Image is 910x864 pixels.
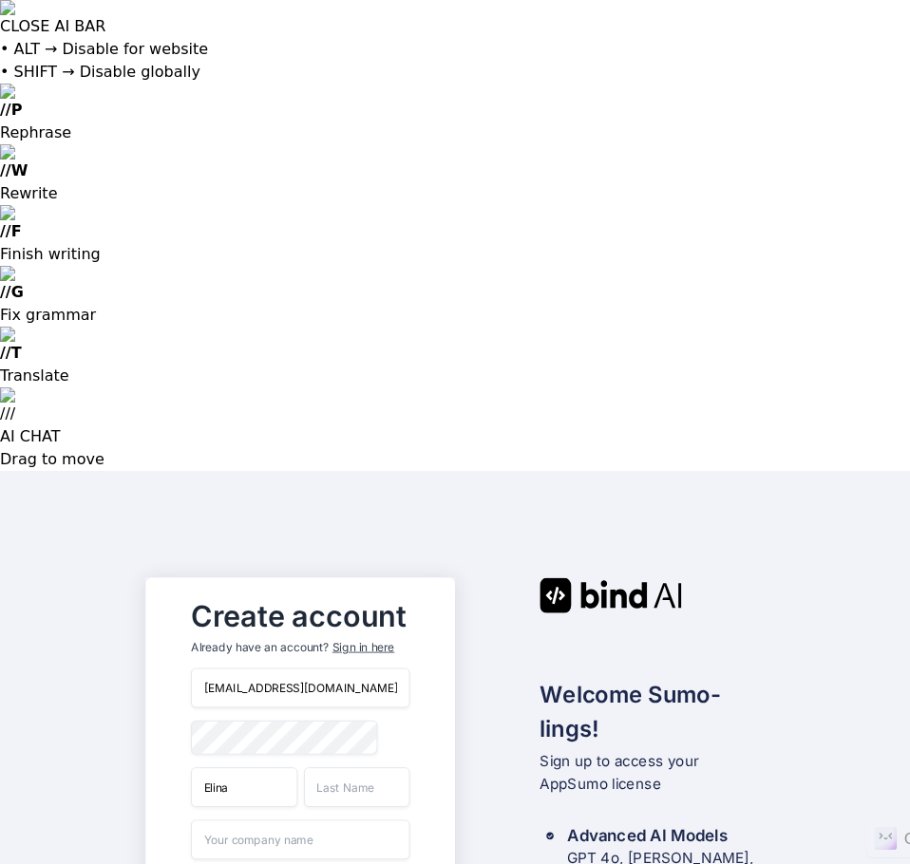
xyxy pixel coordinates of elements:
[55,110,70,125] img: tab_domain_overview_orange.svg
[191,604,410,629] h2: Create account
[213,112,313,124] div: Keywords by Traffic
[191,639,410,655] p: Already have an account?
[567,825,765,848] h3: Advanced AI Models
[191,767,297,807] input: First Name
[30,30,46,46] img: logo_orange.svg
[191,819,410,859] input: Your company name
[53,30,93,46] div: v 4.0.25
[30,49,46,65] img: website_grey.svg
[76,112,170,124] div: Domain Overview
[304,767,410,807] input: Last Name
[540,750,764,796] p: Sign up to access your AppSumo license
[540,577,682,612] img: Bind AI logo
[192,110,207,125] img: tab_keywords_by_traffic_grey.svg
[332,639,394,655] div: Sign in here
[191,668,410,708] input: Email
[49,49,209,65] div: Domain: [DOMAIN_NAME]
[540,678,764,745] h2: Welcome Sumo-lings!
